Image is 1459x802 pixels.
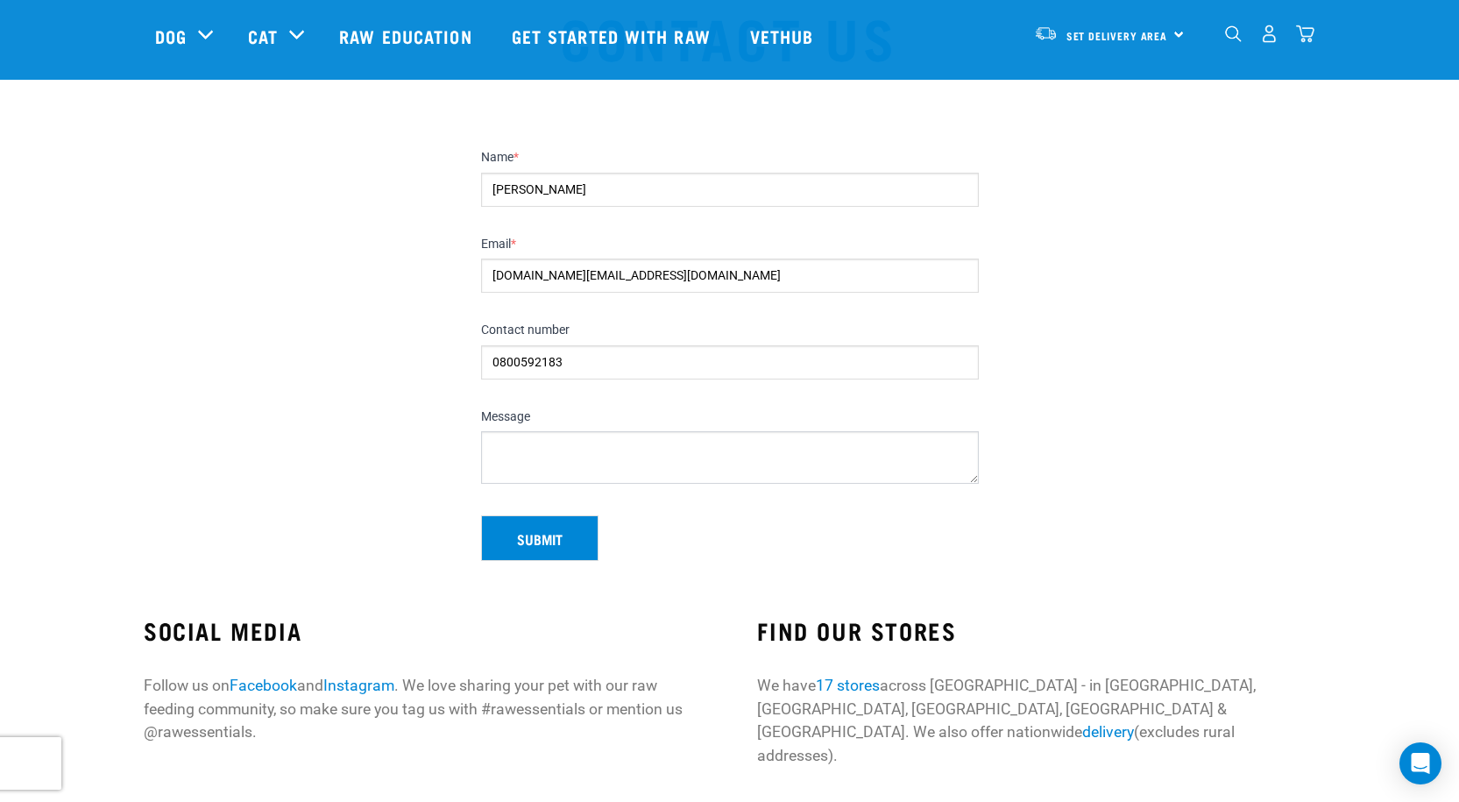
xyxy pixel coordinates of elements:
[481,323,979,338] label: Contact number
[1260,25,1278,43] img: user.png
[322,1,493,71] a: Raw Education
[481,237,979,252] label: Email
[1296,25,1314,43] img: home-icon@2x.png
[733,1,836,71] a: Vethub
[757,674,1314,767] p: We have across [GEOGRAPHIC_DATA] - in [GEOGRAPHIC_DATA], [GEOGRAPHIC_DATA], [GEOGRAPHIC_DATA], [G...
[230,677,297,694] a: Facebook
[1225,25,1242,42] img: home-icon-1@2x.png
[757,617,1314,644] h3: FIND OUR STORES
[155,23,187,49] a: Dog
[323,677,394,694] a: Instagram
[816,677,880,694] a: 17 stores
[481,150,979,166] label: Name
[1034,25,1058,41] img: van-moving.png
[481,409,979,425] label: Message
[494,1,733,71] a: Get started with Raw
[1399,742,1441,784] div: Open Intercom Messenger
[1066,32,1168,39] span: Set Delivery Area
[144,617,701,644] h3: SOCIAL MEDIA
[1082,723,1134,741] a: delivery
[144,674,701,743] p: Follow us on and . We love sharing your pet with our raw feeding community, so make sure you tag ...
[481,515,598,561] button: Submit
[248,23,278,49] a: Cat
